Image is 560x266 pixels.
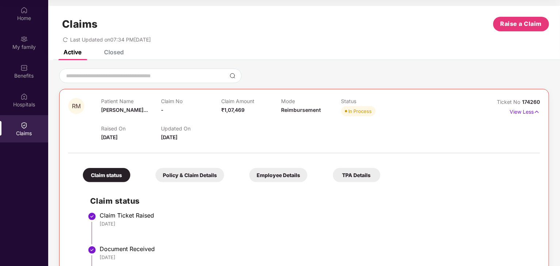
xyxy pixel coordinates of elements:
span: Last Updated on 07:34 PM[DATE] [70,36,151,43]
div: Policy & Claim Details [156,168,224,182]
div: Active [64,48,81,56]
div: In Process [349,107,372,115]
div: [DATE] [100,220,533,227]
h2: Claim status [90,195,533,207]
span: Reimbursement [281,107,321,113]
img: svg+xml;base64,PHN2ZyBpZD0iSG9tZSIgeG1sbnM9Imh0dHA6Ly93d3cudzMub3JnLzIwMDAvc3ZnIiB3aWR0aD0iMjAiIG... [20,7,28,14]
p: Claim Amount [221,98,281,104]
button: Raise a Claim [493,17,549,31]
p: Patient Name [101,98,161,104]
div: Employee Details [249,168,307,182]
img: svg+xml;base64,PHN2ZyBpZD0iU3RlcC1Eb25lLTMyeDMyIiB4bWxucz0iaHR0cDovL3d3dy53My5vcmcvMjAwMC9zdmciIH... [88,246,96,254]
span: 174260 [522,99,540,105]
span: ₹1,07,469 [221,107,245,113]
span: RM [72,103,81,109]
span: redo [63,36,68,43]
div: Document Received [100,245,533,253]
img: svg+xml;base64,PHN2ZyBpZD0iQmVuZWZpdHMiIHhtbG5zPSJodHRwOi8vd3d3LnczLm9yZy8yMDAwL3N2ZyIgd2lkdGg9Ij... [20,64,28,71]
div: TPA Details [333,168,380,182]
p: View Less [510,106,540,116]
div: Closed [104,48,124,56]
img: svg+xml;base64,PHN2ZyBpZD0iU2VhcmNoLTMyeDMyIiB4bWxucz0iaHR0cDovL3d3dy53My5vcmcvMjAwMC9zdmciIHdpZH... [230,73,235,79]
p: Claim No [161,98,221,104]
span: [DATE] [101,134,118,140]
div: Claim status [83,168,130,182]
img: svg+xml;base64,PHN2ZyB3aWR0aD0iMjAiIGhlaWdodD0iMjAiIHZpZXdCb3g9IjAgMCAyMCAyMCIgZmlsbD0ibm9uZSIgeG... [20,35,28,43]
img: svg+xml;base64,PHN2ZyBpZD0iU3RlcC1Eb25lLTMyeDMyIiB4bWxucz0iaHR0cDovL3d3dy53My5vcmcvMjAwMC9zdmciIH... [88,212,96,221]
p: Mode [281,98,341,104]
img: svg+xml;base64,PHN2ZyBpZD0iQ2xhaW0iIHhtbG5zPSJodHRwOi8vd3d3LnczLm9yZy8yMDAwL3N2ZyIgd2lkdGg9IjIwIi... [20,122,28,129]
span: Raise a Claim [500,19,542,28]
div: Claim Ticket Raised [100,212,533,219]
img: svg+xml;base64,PHN2ZyBpZD0iSG9zcGl0YWxzIiB4bWxucz0iaHR0cDovL3d3dy53My5vcmcvMjAwMC9zdmciIHdpZHRoPS... [20,93,28,100]
p: Raised On [101,125,161,132]
img: svg+xml;base64,PHN2ZyB4bWxucz0iaHR0cDovL3d3dy53My5vcmcvMjAwMC9zdmciIHdpZHRoPSIxNyIgaGVpZ2h0PSIxNy... [534,108,540,116]
span: Ticket No [497,99,522,105]
span: [PERSON_NAME]... [101,107,148,113]
span: - [161,107,164,113]
p: Updated On [161,125,221,132]
span: [DATE] [161,134,177,140]
h1: Claims [62,18,98,30]
div: [DATE] [100,254,533,261]
p: Status [341,98,401,104]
